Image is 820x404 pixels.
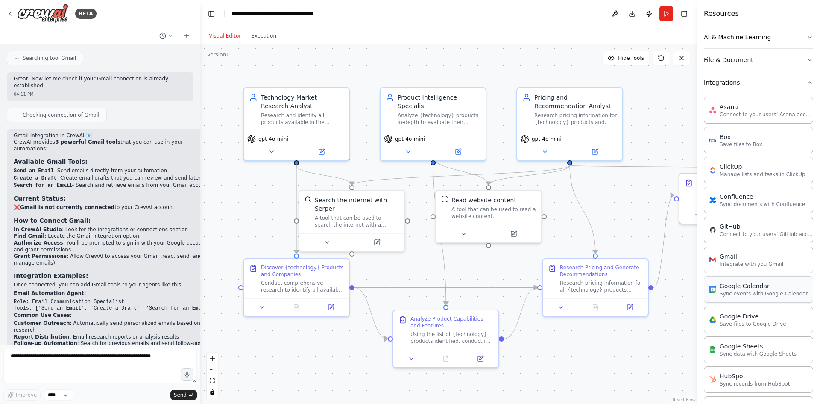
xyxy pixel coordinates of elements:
[504,283,537,343] g: Edge from 7ee82d74-a270-433f-9e45-46f190fdbbfe to 92dd4ede-077e-4192-937e-3fed5db9ead8
[14,240,63,246] strong: Authorize Access
[14,217,91,224] strong: How to Connect Gmail:
[207,364,218,375] button: zoom out
[14,168,214,175] li: - Send emails directly from your automation
[466,354,495,364] button: Open in side panel
[243,87,350,161] div: Technology Market Research AnalystResearch and identify all products available in the {technology...
[205,8,217,20] button: Hide left sidebar
[709,257,716,263] img: Gmail
[673,398,696,402] a: React Flow attribution
[577,302,614,313] button: No output available
[14,253,67,259] strong: Grant Permissions
[678,8,690,20] button: Hide right sidebar
[261,264,344,278] div: Discover {technology} Products and Companies
[516,87,623,161] div: Pricing and Recommendation AnalystResearch pricing information for {technology} products and prov...
[14,227,214,233] li: : Look for the integrations or connections section
[720,372,790,380] div: HubSpot
[720,252,783,261] div: Gmail
[14,158,88,165] strong: Available Gmail Tools:
[451,206,536,220] div: A tool that can be used to read a website content.
[489,229,538,239] button: Open in side panel
[720,312,786,321] div: Google Drive
[14,233,214,240] li: : Locate the Gmail integration option
[354,283,537,292] g: Edge from 134448fa-abef-43fa-a5ee-9769b6812520 to 92dd4ede-077e-4192-937e-3fed5db9ead8
[315,196,399,213] div: Search the internet with Serper
[410,316,493,329] div: Analyze Product Capabilities and Features
[380,87,486,161] div: Product Intelligence SpecialistAnalyze {technology} products in-depth to evaluate their capabilit...
[441,196,448,203] img: ScrapeWebsiteTool
[542,258,649,317] div: Research Pricing and Generate RecommendationsResearch pricing information for all {technology} pr...
[14,334,70,340] strong: Report Distribution
[615,302,644,313] button: Open in side panel
[14,175,57,181] code: Create a Draft
[14,233,44,239] strong: Find Gmail
[14,320,70,326] strong: Customer Outreach
[261,280,344,293] div: Conduct comprehensive research to identify all available products in the {technology} space. Sear...
[720,162,805,171] div: ClickUp
[243,258,350,317] div: Discover {technology} Products and CompaniesConduct comprehensive research to identify all availa...
[14,91,187,97] div: 04:11 PM
[14,175,214,182] li: - Create email drafts that you can review and send later
[720,103,814,111] div: Asana
[560,264,643,278] div: Research Pricing and Generate Recommendations
[451,196,516,204] div: Read website content
[292,165,301,254] g: Edge from 687df8b7-8673-48fd-b121-1f6a223d5ccd to 134448fa-abef-43fa-a5ee-9769b6812520
[305,196,311,203] img: SerperDevTool
[720,231,814,238] p: Connect to your users’ GitHub accounts
[720,290,808,297] p: Sync events with Google Calendar
[207,51,229,58] div: Version 1
[484,165,574,185] g: Edge from 8c4c5dd9-75fd-4bf3-857b-d421ce5a07ac to 4c1de25d-12f5-4a12-95ad-cc010631277a
[560,280,643,293] div: Research pricing information for all {technology} products identified in the analysis. Search for...
[299,190,405,252] div: SerperDevToolSearch the internet with SerperA tool that can be used to search the internet with a...
[20,204,114,210] strong: Gmail is not currently connected
[565,165,600,254] g: Edge from 8c4c5dd9-75fd-4bf3-857b-d421ce5a07ac to 92dd4ede-077e-4192-937e-3fed5db9ead8
[258,136,288,142] span: gpt-4o-mini
[207,353,218,398] div: React Flow controls
[709,346,716,353] img: Google Sheets
[204,31,246,41] button: Visual Editor
[207,375,218,386] button: fit view
[261,93,344,110] div: Technology Market Research Analyst
[207,353,218,364] button: zoom in
[709,107,716,114] img: Asana
[534,93,617,110] div: Pricing and Recommendation Analyst
[434,147,482,157] button: Open in side panel
[720,111,814,118] p: Connect to your users’ Asana accounts
[14,195,66,202] strong: Current Status:
[428,354,464,364] button: No output available
[603,51,649,65] button: Hide Tools
[704,71,813,94] button: Integrations
[532,136,562,142] span: gpt-4o-mini
[720,351,797,357] p: Sync data with Google Sheets
[720,133,762,141] div: Box
[709,227,716,233] img: GitHub
[704,26,813,48] button: AI & Machine Learning
[278,302,315,313] button: No output available
[720,201,805,208] p: Sync documents with Confluence
[709,376,716,383] img: HubSpot
[14,312,72,318] strong: Common Use Cases:
[181,368,193,381] button: Click to speak your automation idea
[14,282,214,289] p: Once connected, you can add Gmail tools to your agents like this:
[292,165,356,185] g: Edge from 687df8b7-8673-48fd-b121-1f6a223d5ccd to a6a56f1f-5313-42cf-801e-2d552eb65c32
[246,31,281,41] button: Execution
[429,157,450,305] g: Edge from cf1b239b-7050-4dfc-809f-901f162df82c to 7ee82d74-a270-433f-9e45-46f190fdbbfe
[14,320,214,333] li: : Automatically send personalized emails based on research
[174,392,187,398] span: Send
[618,55,644,62] span: Hide Tools
[261,112,344,126] div: Research and identify all products available in the {technology} space, including the companies t...
[720,380,790,387] p: Sync records from HubSpot
[14,76,187,89] p: Great! Now let me check if your Gmail connection is already established:
[207,386,218,398] button: toggle interactivity
[14,204,214,211] p: ❌ to your CrewAI account
[720,141,762,148] p: Save files to Box
[565,159,736,174] g: Edge from 8c4c5dd9-75fd-4bf3-857b-d421ce5a07ac to b5ec9cc2-12b6-4af4-8d36-d9fc8c9a4474
[297,147,346,157] button: Open in side panel
[14,334,214,341] li: : Email research reports or analysis results
[14,183,72,189] code: Search for an Email
[348,165,574,185] g: Edge from 8c4c5dd9-75fd-4bf3-857b-d421ce5a07ac to a6a56f1f-5313-42cf-801e-2d552eb65c32
[14,139,214,152] p: CrewAI provides that you can use in your automations:
[354,283,388,343] g: Edge from 134448fa-abef-43fa-a5ee-9769b6812520 to 7ee82d74-a270-433f-9e45-46f190fdbbfe
[14,133,214,139] h2: Gmail Integration in CrewAI 📧
[315,215,399,228] div: A tool that can be used to search the internet with a search_query. Supports different search typ...
[709,286,716,293] img: Google Calendar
